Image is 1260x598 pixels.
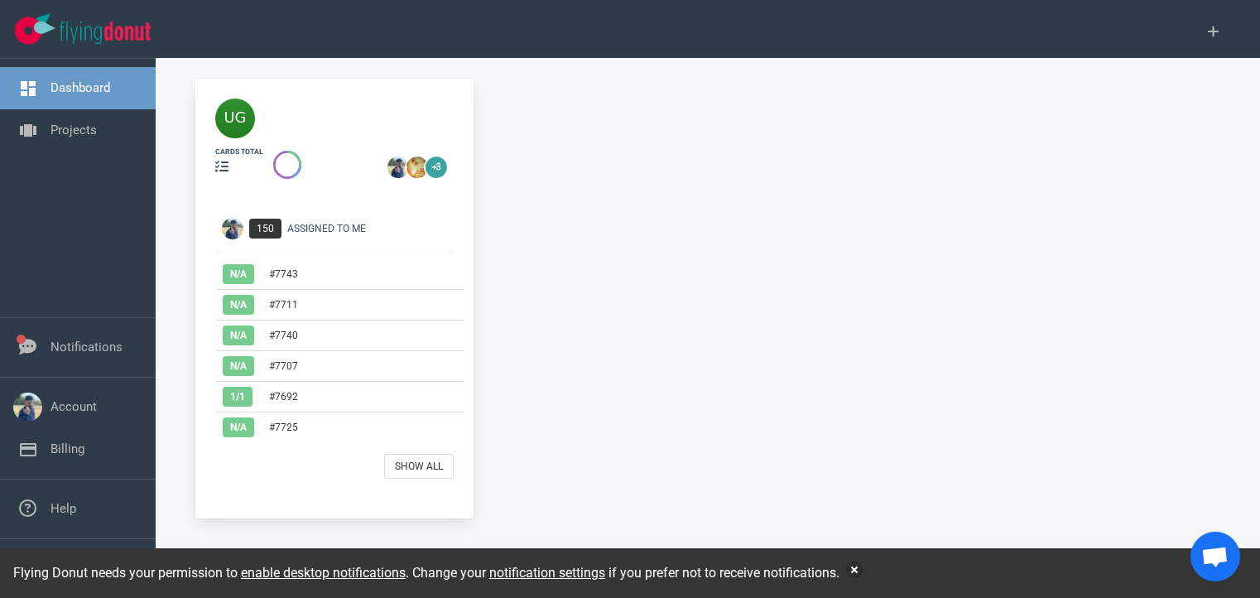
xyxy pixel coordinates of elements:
[406,565,839,581] span: . Change your if you prefer not to receive notifications.
[215,147,263,157] div: cards total
[406,157,428,178] img: 26
[223,387,252,407] span: 1 / 1
[269,360,298,372] a: #7707
[432,162,440,171] text: +3
[215,99,255,138] img: 40
[222,218,243,239] img: Avatar
[223,295,254,315] span: N/A
[269,391,298,403] a: #7692
[60,22,151,44] img: Flying Donut text logo
[223,356,254,376] span: N/A
[13,565,406,581] span: Flying Donut needs your permission to
[223,326,254,345] span: N/A
[269,422,298,433] a: #7725
[387,157,409,178] img: 26
[287,221,464,236] div: Assigned To Me
[50,80,110,95] a: Dashboard
[241,565,406,581] a: enable desktop notifications
[50,340,123,354] a: Notifications
[50,123,97,137] a: Projects
[249,219,281,239] span: 150
[223,417,254,437] span: N/A
[223,264,254,284] span: N/A
[384,454,454,479] a: Show All
[50,441,84,456] a: Billing
[269,330,298,341] a: #7740
[50,501,76,516] a: Help
[269,268,298,280] a: #7743
[1190,532,1240,581] div: Open chat
[50,399,97,414] a: Account
[489,565,605,581] a: notification settings
[269,299,298,311] a: #7711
